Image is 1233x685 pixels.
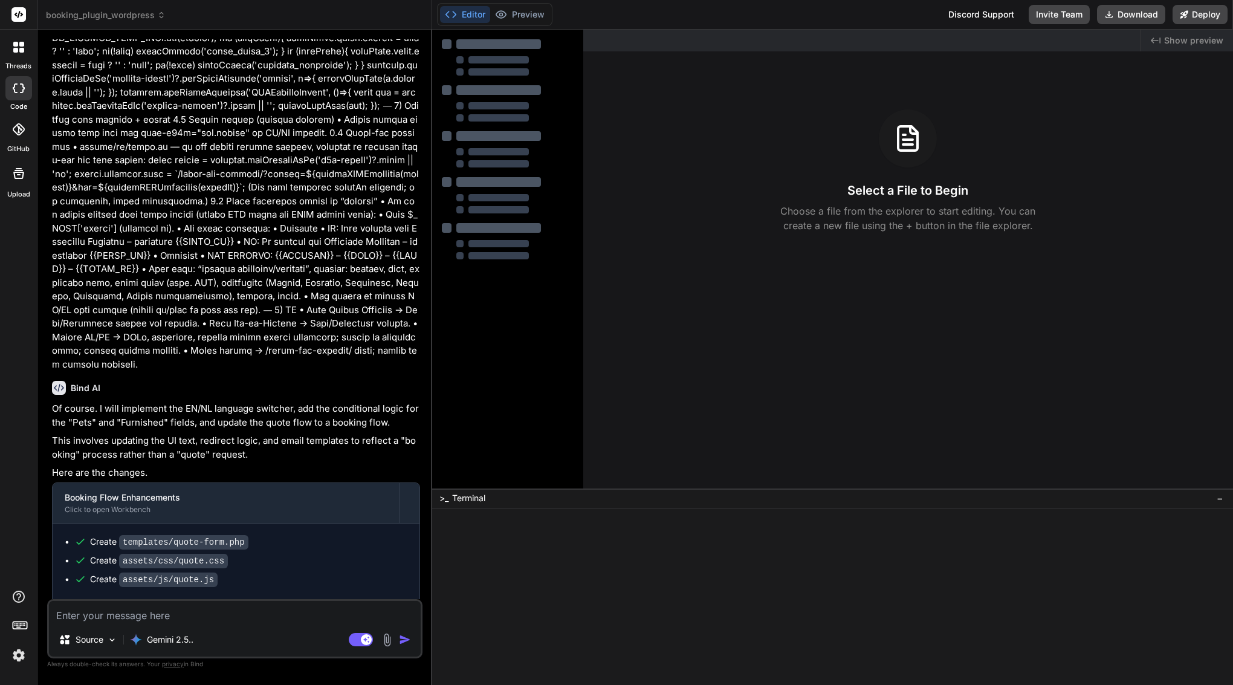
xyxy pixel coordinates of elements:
h3: Select a File to Begin [847,182,968,199]
span: Show preview [1164,34,1223,47]
label: GitHub [7,144,30,154]
img: settings [8,645,29,666]
div: Booking Flow Enhancements [65,492,387,504]
img: Pick Models [107,635,117,645]
label: code [10,102,27,112]
button: − [1214,489,1226,508]
button: Preview [490,6,549,23]
span: >_ [439,492,448,504]
div: Click to open Workbench [65,505,387,515]
span: privacy [162,660,184,667]
label: Upload [7,189,30,200]
button: Deploy [1173,5,1228,24]
p: Always double-check its answers. Your in Bind [47,658,422,670]
div: Create [90,554,228,567]
button: Download [1097,5,1165,24]
code: assets/js/quote.js [119,573,218,587]
button: Booking Flow EnhancementsClick to open Workbench [53,483,400,523]
h6: Bind AI [71,382,100,394]
div: Create [90,573,218,586]
span: Terminal [452,492,485,504]
img: icon [399,634,411,646]
div: Create [90,536,248,548]
span: − [1217,492,1223,504]
button: Editor [440,6,490,23]
p: Of course. I will implement the EN/NL language switcher, add the conditional logic for the "Pets"... [52,402,420,429]
span: booking_plugin_wordpress [46,9,166,21]
label: threads [5,61,31,71]
p: This involves updating the UI text, redirect logic, and email templates to reflect a "booking" pr... [52,434,420,461]
code: assets/css/quote.css [119,554,228,568]
p: Here are the changes. [52,466,420,480]
p: Gemini 2.5.. [147,634,193,646]
img: Gemini 2.5 Pro [130,634,142,646]
p: Choose a file from the explorer to start editing. You can create a new file using the + button in... [772,204,1043,233]
code: templates/quote-form.php [119,535,248,550]
div: Discord Support [941,5,1021,24]
img: attachment [380,633,394,647]
button: Invite Team [1029,5,1090,24]
p: Source [76,634,103,646]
